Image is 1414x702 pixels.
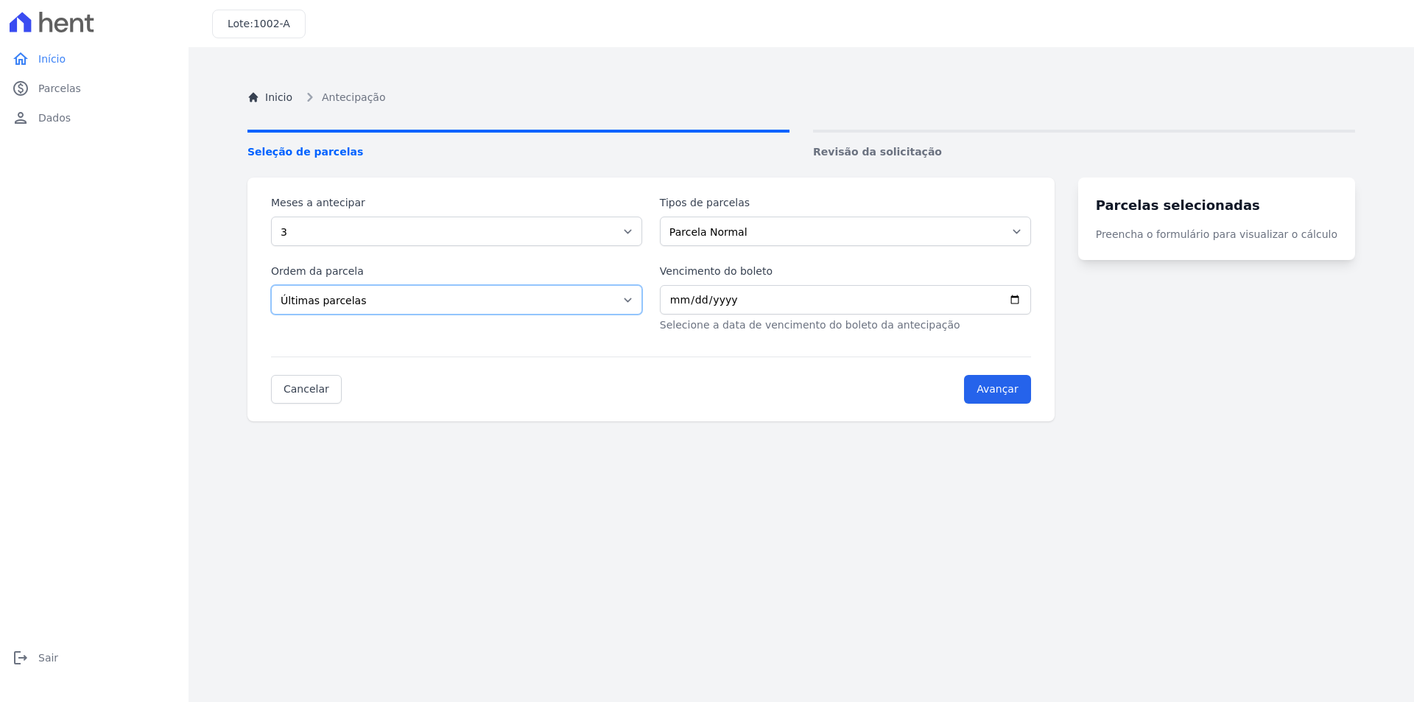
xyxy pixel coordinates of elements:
[6,103,183,133] a: personDados
[1096,195,1337,215] h3: Parcelas selecionadas
[271,264,642,279] label: Ordem da parcela
[964,375,1031,404] input: Avançar
[271,195,642,211] label: Meses a antecipar
[6,643,183,673] a: logoutSair
[38,110,71,125] span: Dados
[1096,227,1337,242] p: Preencha o formulário para visualizar o cálculo
[6,44,183,74] a: homeInício
[12,50,29,68] i: home
[12,649,29,667] i: logout
[247,90,292,105] a: Inicio
[271,375,342,404] a: Cancelar
[38,81,81,96] span: Parcelas
[12,80,29,97] i: paid
[38,650,58,665] span: Sair
[660,195,1031,211] label: Tipos de parcelas
[247,130,1355,160] nav: Progress
[660,317,1031,333] p: Selecione a data de vencimento do boleto da antecipação
[813,144,1355,160] span: Revisão da solicitação
[660,264,1031,279] label: Vencimento do boleto
[6,74,183,103] a: paidParcelas
[322,90,385,105] span: Antecipação
[12,109,29,127] i: person
[247,88,1355,106] nav: Breadcrumb
[253,18,290,29] span: 1002-A
[228,16,290,32] h3: Lote:
[38,52,66,66] span: Início
[247,144,789,160] span: Seleção de parcelas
